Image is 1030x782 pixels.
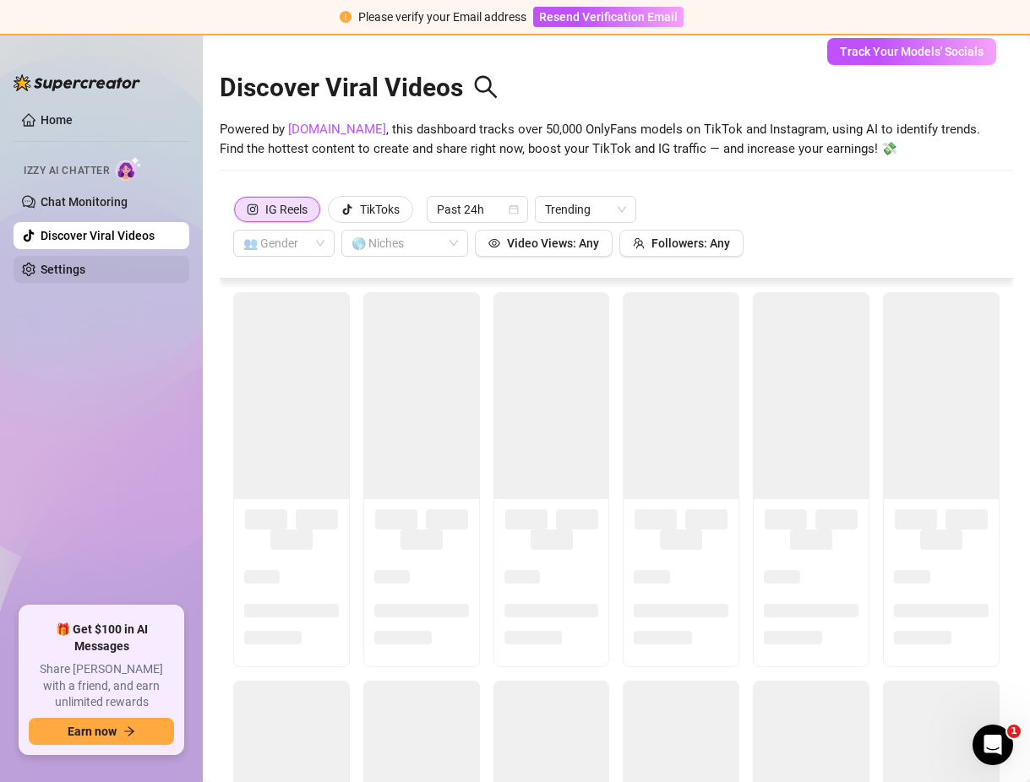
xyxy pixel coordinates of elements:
[220,72,499,104] h2: Discover Viral Videos
[220,120,980,160] span: Powered by , this dashboard tracks over 50,000 OnlyFans models on TikTok and Instagram, using AI ...
[360,197,400,222] div: TikToks
[358,8,526,26] div: Please verify your Email address
[29,661,174,711] span: Share [PERSON_NAME] with a friend, and earn unlimited rewards
[29,622,174,654] span: 🎁 Get $100 in AI Messages
[840,45,984,58] span: Track Your Models' Socials
[827,38,996,65] button: Track Your Models' Socials
[24,163,109,179] span: Izzy AI Chatter
[265,197,308,222] div: IG Reels
[340,11,352,23] span: exclamation-circle
[1007,725,1021,738] span: 1
[475,230,613,257] button: Video Views: Any
[288,122,386,137] a: [DOMAIN_NAME]
[14,74,140,91] img: logo-BBDzfeDw.svg
[533,7,684,27] button: Resend Verification Email
[41,229,155,242] a: Discover Viral Videos
[509,204,519,215] span: calendar
[507,236,599,250] span: Video Views: Any
[247,204,259,215] span: instagram
[651,236,730,250] span: Followers: Any
[116,156,142,181] img: AI Chatter
[341,204,353,215] span: tik-tok
[619,230,744,257] button: Followers: Any
[437,197,518,222] span: Past 24h
[473,74,499,100] span: search
[29,718,174,745] button: Earn nowarrow-right
[545,197,626,222] span: Trending
[488,237,500,249] span: eye
[41,195,128,209] a: Chat Monitoring
[68,725,117,738] span: Earn now
[41,113,73,127] a: Home
[973,725,1013,765] iframe: Intercom live chat
[539,10,678,24] span: Resend Verification Email
[123,725,135,737] span: arrow-right
[41,263,85,276] a: Settings
[633,237,645,249] span: team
